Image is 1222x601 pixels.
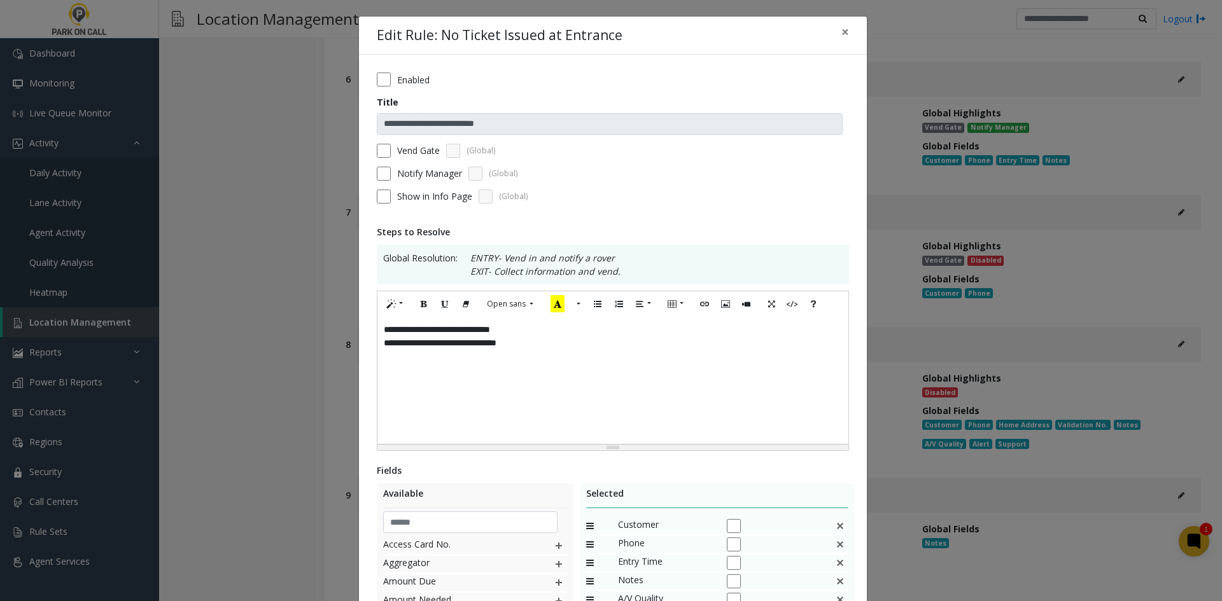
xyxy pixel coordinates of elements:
[377,225,849,238] div: Steps to Resolve
[835,518,845,534] img: false
[397,167,462,180] label: Notify Manager
[694,294,715,314] button: Link (CTRL+K)
[715,294,736,314] button: Picture
[377,95,398,109] label: Title
[587,294,608,314] button: Unordered list (CTRL+SHIFT+NUM7)
[544,294,572,314] button: Recent Color
[455,294,477,314] button: Remove Font Style (CTRL+\)
[383,537,528,554] span: Access Card No.
[383,574,528,591] span: Amount Due
[736,294,757,314] button: Video
[470,251,621,265] p: ENTRY- Vend in and notify a rover
[554,574,564,591] img: plusIcon.svg
[832,17,858,48] button: Close
[618,573,713,590] span: Notes
[413,294,435,314] button: Bold (CTRL+B)
[470,265,621,278] p: EXIT- Collect information and vend.
[383,251,458,278] span: Global Resolution:
[554,556,564,572] img: plusIcon.svg
[835,555,845,571] img: false
[782,294,803,314] button: Code View
[803,294,824,314] button: Help
[761,294,782,314] button: Full Screen
[381,294,410,314] button: Style
[618,518,713,534] span: Customer
[586,487,849,508] div: Selected
[618,555,713,571] span: Entry Time
[835,536,845,553] img: false
[661,294,691,314] button: Table
[571,294,584,314] button: More Color
[377,464,849,477] div: Fields
[383,556,528,572] span: Aggregator
[618,536,713,553] span: Phone
[835,573,845,590] img: This is a default field and cannot be deleted.
[480,294,540,314] button: Font Family
[397,190,472,203] span: Show in Info Page
[397,144,440,157] label: Vend Gate
[499,191,528,202] span: (Global)
[467,145,495,156] span: (Global)
[397,73,430,86] label: Enabled
[489,168,517,179] span: (Global)
[841,23,849,41] span: ×
[434,294,456,314] button: Underline (CTRL+U)
[377,25,622,46] h4: Edit Rule: No Ticket Issued at Entrance
[377,445,848,450] div: Resize
[383,487,567,508] div: Available
[554,537,564,554] img: plusIcon.svg
[608,294,629,314] button: Ordered list (CTRL+SHIFT+NUM8)
[487,298,526,309] span: Open sans
[629,294,658,314] button: Paragraph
